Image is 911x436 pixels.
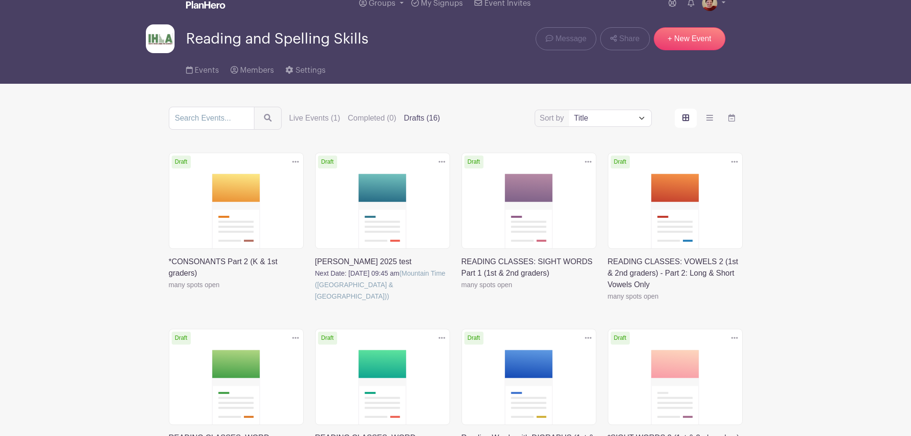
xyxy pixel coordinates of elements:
[289,112,340,124] label: Live Events (1)
[536,27,596,50] a: Message
[348,112,396,124] label: Completed (0)
[169,107,254,130] input: Search Events...
[540,112,567,124] label: Sort by
[186,31,368,47] span: Reading and Spelling Skills
[600,27,649,50] a: Share
[555,33,586,45] span: Message
[146,24,175,53] img: Idaho-home-learning-academy-logo-planhero.png
[619,33,640,45] span: Share
[296,67,326,74] span: Settings
[675,109,743,128] div: order and view
[186,1,225,9] img: logo_white-6c42ec7e38ccf1d336a20a19083b03d10ae64f83f12c07503d8b9e83406b4c7d.svg
[230,53,274,84] a: Members
[289,112,440,124] div: filters
[404,112,440,124] label: Drafts (16)
[195,67,219,74] span: Events
[186,53,219,84] a: Events
[654,27,725,50] a: + New Event
[285,53,325,84] a: Settings
[240,67,274,74] span: Members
